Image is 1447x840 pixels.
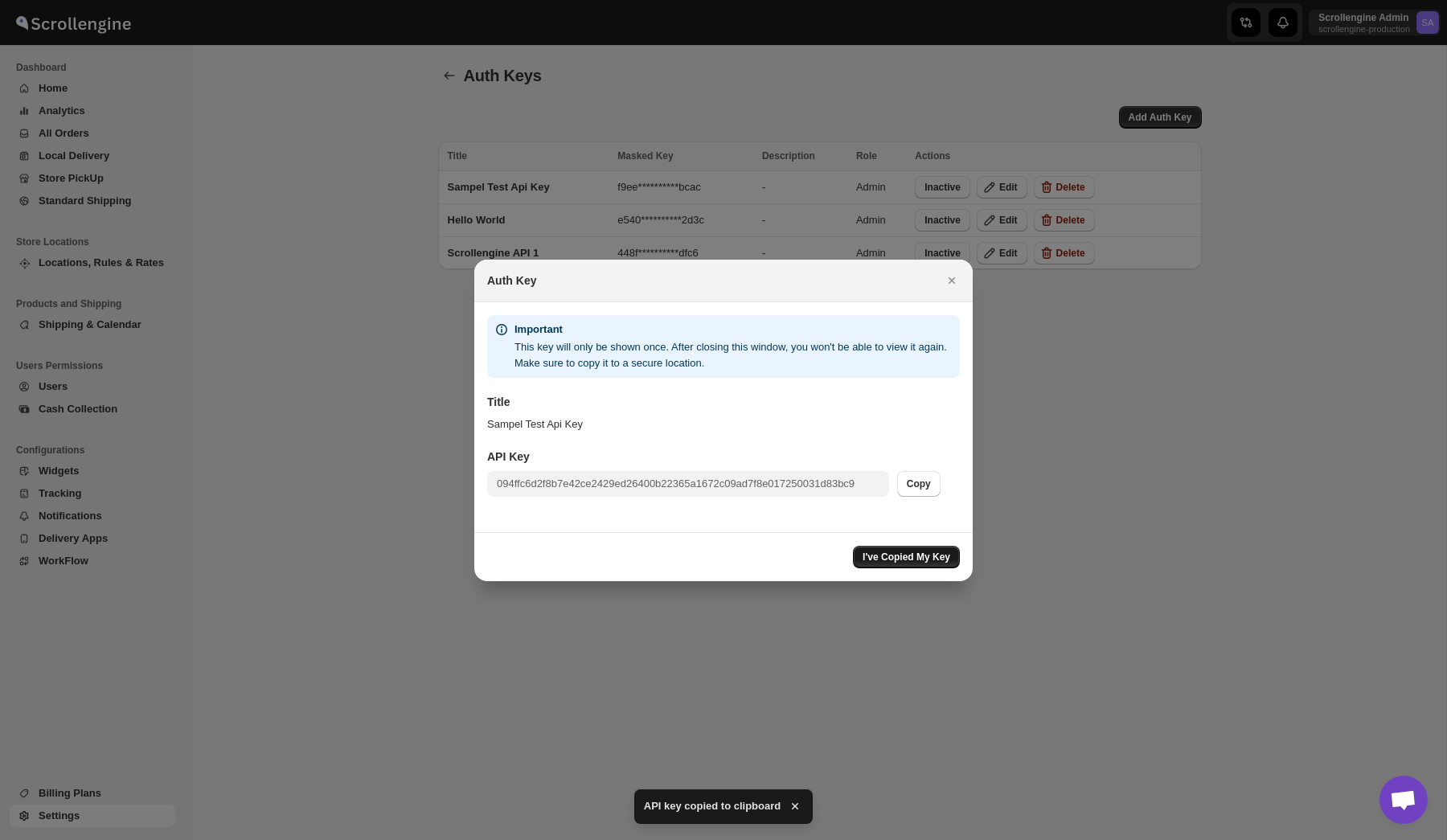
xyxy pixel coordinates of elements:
button: I've Copied My Key [853,546,960,568]
h2: Important [514,322,953,338]
p: Sampel Test Api Key [487,416,960,432]
span: I've Copied My Key [863,551,950,563]
button: Copy [897,471,941,497]
span: API key copied to clipboard [644,798,781,814]
h3: Title [487,394,960,410]
b: Auth Key [487,274,536,287]
h3: API Key [487,449,960,465]
button: Close [941,269,963,292]
span: Copy [907,477,931,490]
a: Open chat [1379,776,1428,824]
span: This key will only be shown once. After closing this window, you won't be able to view it again. ... [514,341,947,369]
